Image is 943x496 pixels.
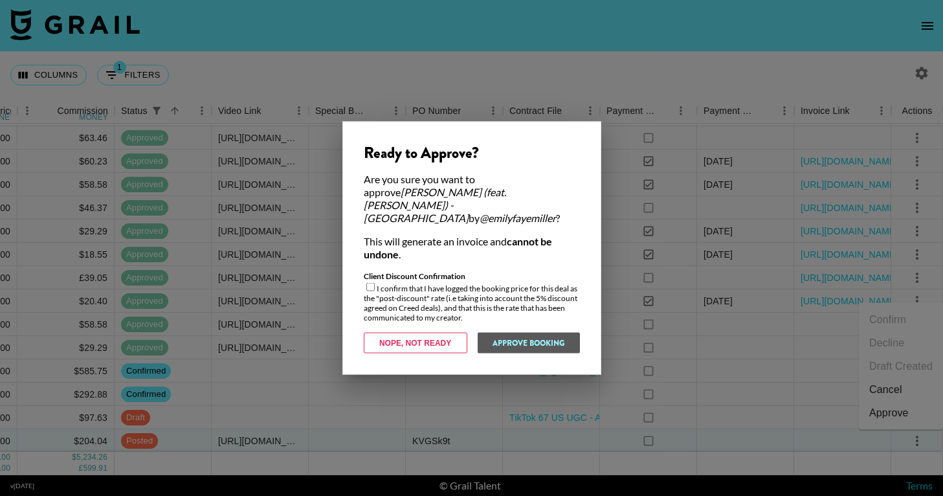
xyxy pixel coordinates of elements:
div: I confirm that I have logged the booking price for this deal as the "post-discount" rate (i.e tak... [364,271,580,322]
strong: Client Discount Confirmation [364,271,465,281]
div: This will generate an invoice and . [364,235,580,261]
button: Approve Booking [478,333,580,354]
div: Are you sure you want to approve by ? [364,173,580,225]
strong: cannot be undone [364,235,552,260]
em: @ emilyfayemiller [480,212,556,224]
em: [PERSON_NAME] (feat. [PERSON_NAME]) - [GEOGRAPHIC_DATA] [364,186,506,224]
div: Ready to Approve? [364,143,580,163]
button: Nope, Not Ready [364,333,467,354]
